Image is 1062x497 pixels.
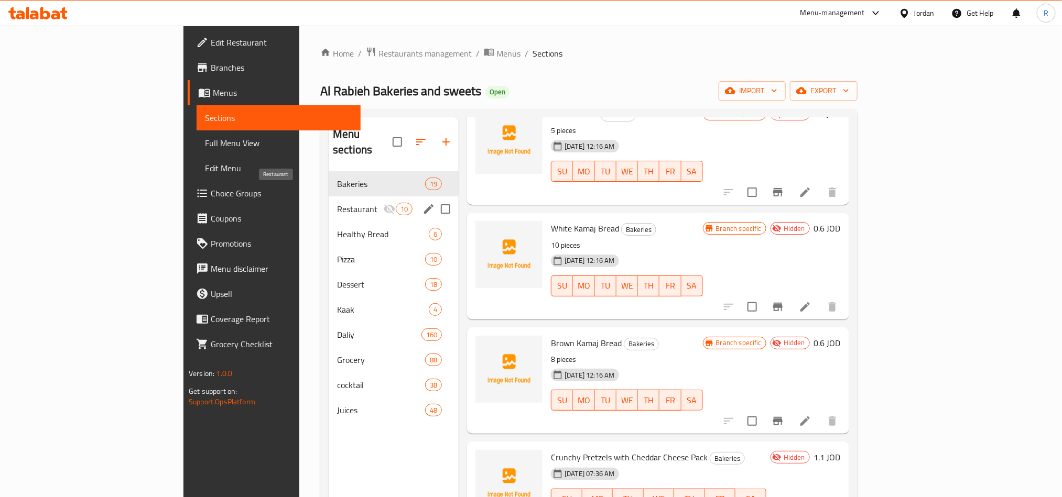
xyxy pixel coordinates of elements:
[329,372,459,397] div: cocktail38
[621,393,634,408] span: WE
[421,201,437,217] button: edit
[551,220,619,236] span: White Kamaj Bread
[595,161,616,182] button: TU
[188,30,361,55] a: Edit Restaurant
[556,393,569,408] span: SU
[556,278,569,293] span: SU
[211,36,352,49] span: Edit Restaurant
[426,280,441,290] span: 18
[814,450,841,465] h6: 1.1 JOD
[434,129,459,154] button: Add section
[741,181,763,203] span: Select to update
[551,335,622,351] span: Brown Kamaj Bread
[616,390,638,411] button: WE
[337,278,425,291] div: Dessert
[573,390,594,411] button: MO
[525,47,528,60] li: /
[188,256,361,281] a: Menu disclaimer
[211,237,352,250] span: Promotions
[205,112,352,124] span: Sections
[205,162,352,174] span: Edit Menu
[551,449,708,465] span: Crunchy Pretzels with Cheddar Cheese Pack
[686,393,699,408] span: SA
[642,164,655,179] span: TH
[425,404,442,416] div: items
[329,297,459,322] div: Kaak4
[741,296,763,318] span: Select to update
[664,393,677,408] span: FR
[686,278,699,293] span: SA
[820,180,845,205] button: delete
[211,288,352,300] span: Upsell
[765,180,790,205] button: Branch-specific-item
[1044,7,1048,19] span: R
[426,355,441,365] span: 88
[659,161,681,182] button: FR
[765,294,790,319] button: Branch-specific-item
[624,338,659,350] div: Bakeries
[205,137,352,149] span: Full Menu View
[779,224,809,234] span: Hidden
[426,255,441,264] span: 10
[189,367,214,380] span: Version:
[820,408,845,434] button: delete
[426,380,441,390] span: 38
[551,239,702,252] p: 10 pieces
[408,129,434,154] span: Sort sections
[337,328,421,341] span: Daliy
[779,452,809,462] span: Hidden
[638,390,659,411] button: TH
[329,347,459,372] div: Grocery88
[475,221,543,288] img: White Kamaj Bread
[329,397,459,423] div: Juices48
[741,410,763,432] span: Select to update
[475,336,543,403] img: Brown Kamaj Bread
[378,47,472,60] span: Restaurants management
[386,131,408,153] span: Select all sections
[914,7,935,19] div: Jordan
[573,275,594,296] button: MO
[188,281,361,306] a: Upsell
[595,275,616,296] button: TU
[686,164,699,179] span: SA
[320,47,858,60] nav: breadcrumb
[188,306,361,332] a: Coverage Report
[211,313,352,325] span: Coverage Report
[560,141,619,151] span: [DATE] 12:16 AM
[429,303,442,316] div: items
[337,379,425,391] div: cocktail
[337,303,429,316] span: Kaak
[197,105,361,130] a: Sections
[425,354,442,366] div: items
[664,164,677,179] span: FR
[577,393,590,408] span: MO
[337,178,425,190] div: Bakeries
[799,415,811,427] a: Edit menu item
[820,294,845,319] button: delete
[642,278,655,293] span: TH
[621,164,634,179] span: WE
[189,395,255,408] a: Support.OpsPlatform
[577,164,590,179] span: MO
[475,107,543,174] img: Tanour Bread
[616,275,638,296] button: WE
[337,404,425,416] span: Juices
[329,322,459,347] div: Daliy160
[337,253,425,266] span: Pizza
[429,305,441,315] span: 4
[329,171,459,196] div: Bakeries19
[533,47,562,60] span: Sections
[188,231,361,256] a: Promotions
[779,338,809,348] span: Hidden
[425,253,442,266] div: items
[337,228,429,240] span: Healthy Bread
[599,278,612,293] span: TU
[329,247,459,272] div: Pizza10
[659,275,681,296] button: FR
[425,278,442,291] div: items
[573,161,594,182] button: MO
[560,370,619,380] span: [DATE] 12:16 AM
